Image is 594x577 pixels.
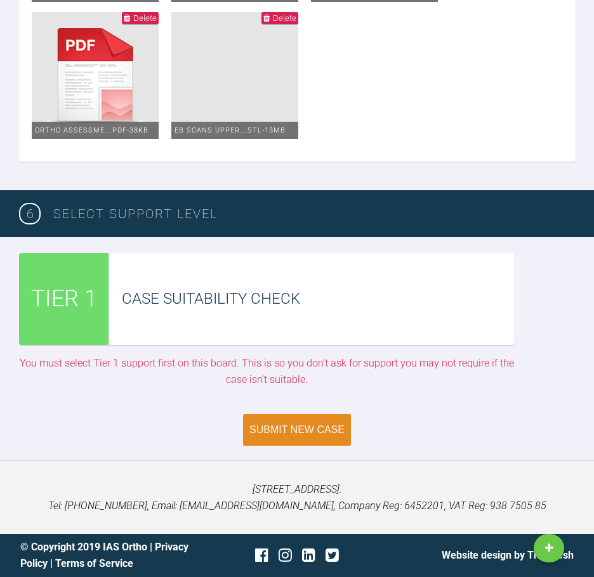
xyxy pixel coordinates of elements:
div: You must select Tier 1 support first on this board. This is so you don’t ask for support you may ... [19,355,514,387]
span: Delete [273,13,296,23]
p: [STREET_ADDRESS]. Tel: [PHONE_NUMBER], Email: [EMAIL_ADDRESS][DOMAIN_NAME], Company Reg: 6452201,... [20,481,574,514]
span: ortho assessme….pdf - 38KB [35,126,148,134]
span: TIER 1 [31,281,97,318]
img: pdf.de61447c.png [32,12,159,139]
h3: SELECT SUPPORT LEVEL [53,204,575,224]
div: Case Suitability Check [122,287,514,311]
span: 6 [19,203,41,224]
a: Terms of Service [55,557,133,569]
a: Website design by The Fresh [442,549,574,561]
button: Submit New Case [243,414,351,446]
span: EB scans Upper….stl - 13MB [175,126,286,134]
div: Submit New Case [249,424,345,436]
span: Delete [133,13,157,23]
div: © Copyright 2019 IAS Ortho | | [20,539,205,571]
a: New Case [534,534,564,563]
